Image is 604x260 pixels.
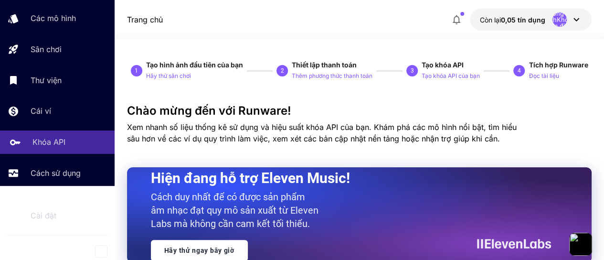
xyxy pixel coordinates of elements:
[135,67,138,74] font: 1
[529,61,588,69] font: Tích hợp Runware
[32,137,65,147] font: Khóa API
[164,247,234,254] font: Hãy thử ngay bây giờ
[127,14,163,25] nav: vụn bánh mì
[518,67,521,74] font: 4
[95,245,107,258] button: Thu gọn thanh bên
[292,72,372,79] font: Thêm phương thức thanh toán
[127,15,163,24] font: Trang chủ
[292,70,372,81] button: Thêm phương thức thanh toán
[500,16,545,24] font: 0,05 tín dụng
[529,72,559,79] font: Đọc tài liệu
[146,61,243,69] font: Tạo hình ảnh đầu tiên của bạn
[31,13,76,23] font: Các mô hình
[127,122,517,143] font: Xem nhanh số liệu thống kê sử dụng và hiệu suất khóa API của bạn. Khám phá các mô hình nổi bật, t...
[422,72,480,79] font: Tạo khóa API của bạn
[146,70,191,81] button: Hãy thử sân chơi
[422,61,464,69] font: Tạo khóa API
[127,14,163,25] a: Trang chủ
[151,170,350,186] font: Hiện đang hỗ trợ Eleven Music!
[543,10,576,30] font: Không xác địnhKhông xác định
[479,15,545,25] div: 0,05 đô la
[127,104,291,118] font: Chào mừng đến với Runware!
[529,70,559,81] button: Đọc tài liệu
[31,211,56,220] font: Cài đặt
[479,16,500,24] font: Còn lại
[410,67,413,74] font: 3
[470,9,592,31] button: 0,05 đô laKhông xác địnhKhông xác định
[422,70,480,81] button: Tạo khóa API của bạn
[151,191,318,229] font: Cách duy nhất để có được sản phẩm âm nhạc đạt quy mô sản xuất từ ​​Eleven Labs mà không cần cam k...
[31,44,62,54] font: Sân chơi
[102,243,115,260] div: Thu gọn thanh bên
[31,76,62,85] font: Thư viện
[281,67,284,74] font: 2
[146,72,191,79] font: Hãy thử sân chơi
[292,61,357,69] font: Thiết lập thanh toán
[31,168,81,178] font: Cách sử dụng
[31,106,51,116] font: Cái ví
